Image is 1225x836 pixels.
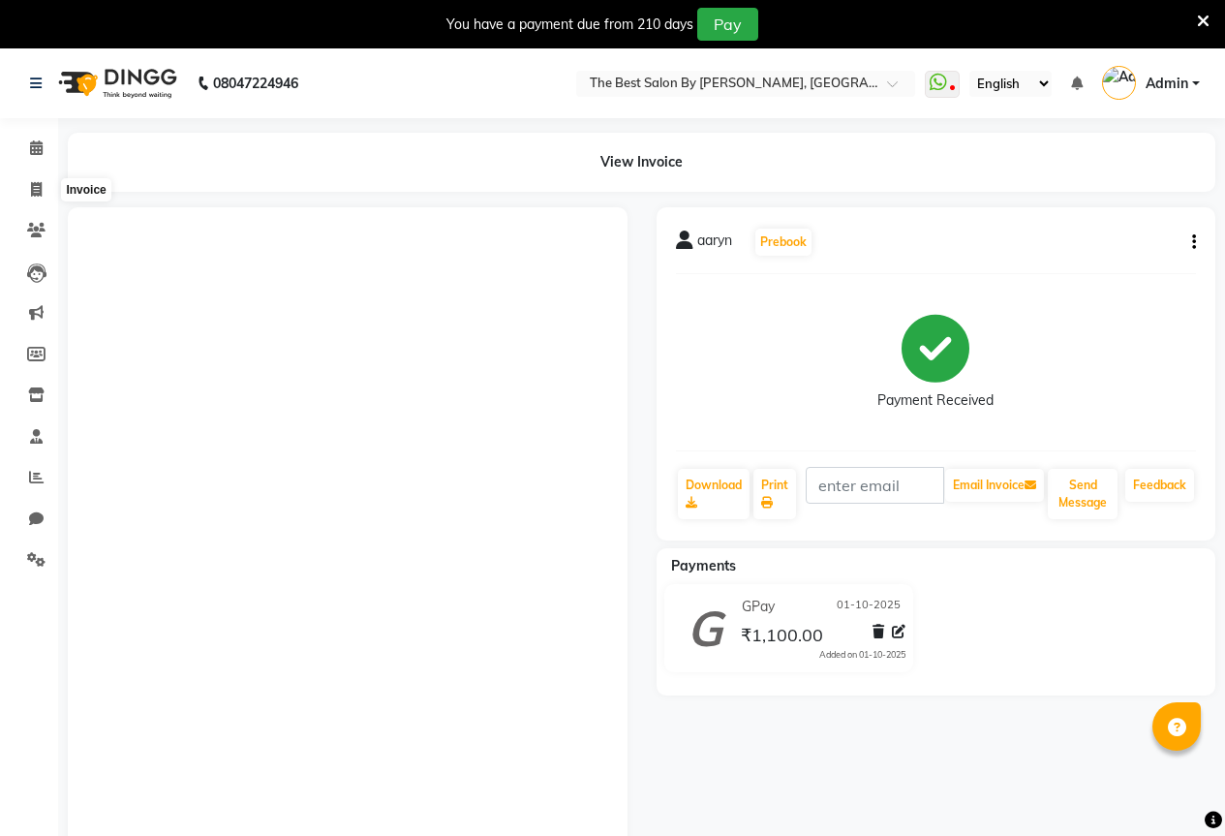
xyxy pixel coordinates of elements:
div: You have a payment due from 210 days [446,15,693,35]
b: 08047224946 [213,56,298,110]
span: Payments [671,557,736,574]
img: Admin [1102,66,1136,100]
img: logo [49,56,182,110]
button: Pay [697,8,758,41]
a: Print [753,469,796,519]
button: Email Invoice [945,469,1044,502]
button: Prebook [755,229,812,256]
a: Download [678,469,750,519]
span: 01-10-2025 [837,597,901,617]
div: Payment Received [877,390,994,411]
a: Feedback [1125,469,1194,502]
input: enter email [806,467,945,504]
div: Invoice [61,178,110,201]
span: aaryn [697,231,732,258]
button: Send Message [1048,469,1118,519]
span: GPay [742,597,775,617]
div: Added on 01-10-2025 [819,648,905,662]
iframe: chat widget [1144,759,1206,817]
span: ₹1,100.00 [741,624,823,651]
span: Admin [1146,74,1188,94]
div: View Invoice [68,133,1215,192]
